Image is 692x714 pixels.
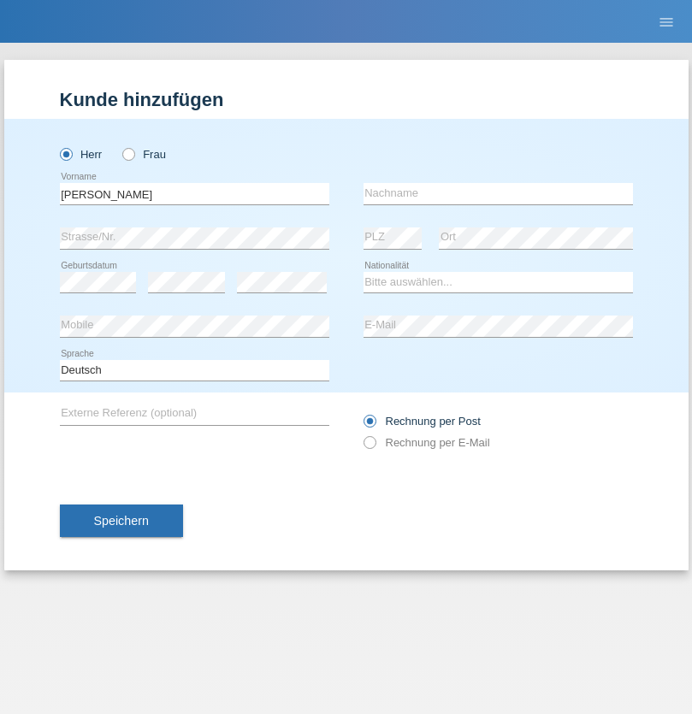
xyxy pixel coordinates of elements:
[364,415,481,428] label: Rechnung per Post
[364,436,490,449] label: Rechnung per E-Mail
[60,505,183,537] button: Speichern
[649,16,683,27] a: menu
[60,148,103,161] label: Herr
[122,148,133,159] input: Frau
[658,14,675,31] i: menu
[60,148,71,159] input: Herr
[364,415,375,436] input: Rechnung per Post
[60,89,633,110] h1: Kunde hinzufügen
[122,148,166,161] label: Frau
[364,436,375,457] input: Rechnung per E-Mail
[94,514,149,528] span: Speichern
